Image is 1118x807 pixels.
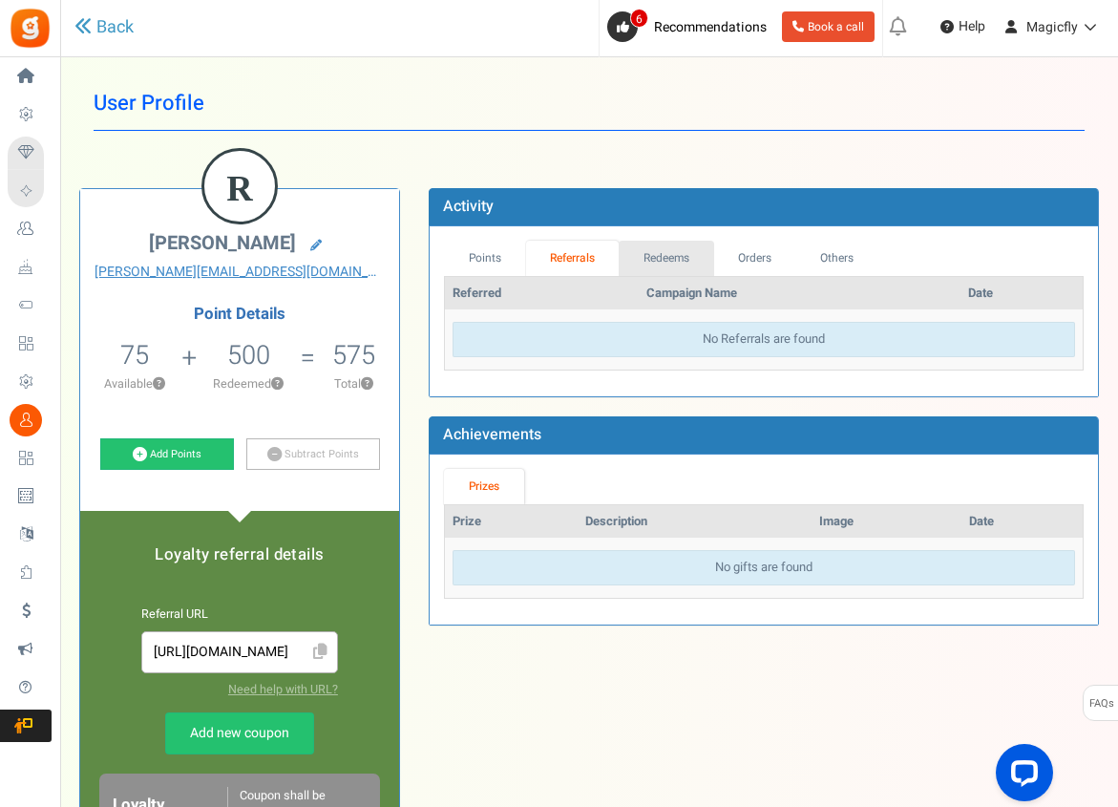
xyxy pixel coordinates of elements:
[332,341,375,370] h5: 575
[120,336,149,374] span: 75
[444,469,524,504] a: Prizes
[933,11,993,42] a: Help
[578,505,812,539] th: Description
[812,505,961,539] th: Image
[445,505,578,539] th: Prize
[305,636,335,669] span: Click to Copy
[165,712,314,754] a: Add new coupon
[526,241,620,276] a: Referrals
[361,378,373,391] button: ?
[94,76,1085,131] h1: User Profile
[9,7,52,50] img: Gratisfaction
[228,681,338,698] a: Need help with URL?
[453,322,1075,357] div: No Referrals are found
[443,195,494,218] b: Activity
[1088,686,1114,722] span: FAQs
[90,375,179,393] p: Available
[204,151,275,225] figcaption: R
[149,229,296,257] span: [PERSON_NAME]
[639,277,960,310] th: Campaign Name
[630,9,648,28] span: 6
[80,306,399,323] h4: Point Details
[246,438,380,471] a: Subtract Points
[271,378,284,391] button: ?
[443,423,541,446] b: Achievements
[619,241,714,276] a: Redeems
[453,550,1075,585] div: No gifts are found
[954,17,985,36] span: Help
[782,11,875,42] a: Book a call
[99,546,380,563] h5: Loyalty referral details
[607,11,774,42] a: 6 Recommendations
[796,241,878,276] a: Others
[961,505,1083,539] th: Date
[960,277,1083,310] th: Date
[199,375,298,393] p: Redeemed
[227,341,270,370] h5: 500
[444,241,526,276] a: Points
[1026,17,1078,37] span: Magicfly
[100,438,234,471] a: Add Points
[714,241,796,276] a: Orders
[95,263,385,282] a: [PERSON_NAME][EMAIL_ADDRESS][DOMAIN_NAME]
[153,378,165,391] button: ?
[318,375,390,393] p: Total
[141,608,338,622] h6: Referral URL
[654,17,767,37] span: Recommendations
[445,277,639,310] th: Referred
